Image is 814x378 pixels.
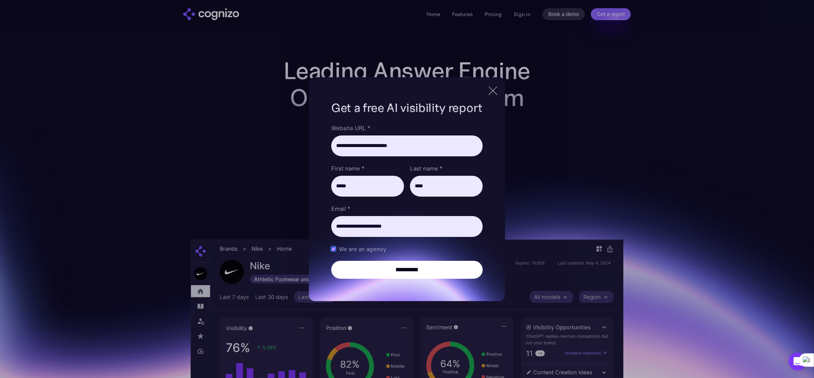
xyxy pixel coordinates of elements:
label: Last name * [410,164,483,173]
form: Brand Report Form [331,124,483,279]
span: We are an agency [339,244,386,253]
label: First name * [331,164,404,173]
label: Email * [331,204,483,213]
label: Website URL * [331,124,483,132]
div: Open Intercom Messenger [789,353,807,371]
h1: Get a free AI visibility report [331,100,483,116]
